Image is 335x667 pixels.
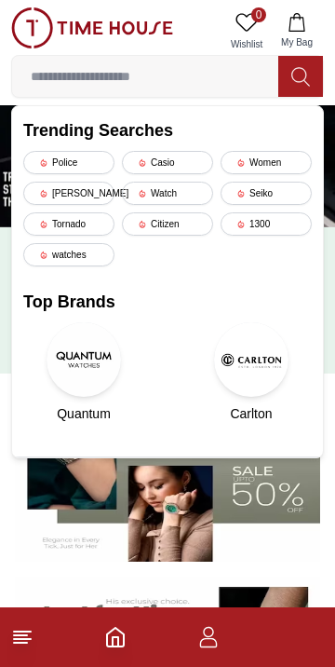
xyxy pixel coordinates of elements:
img: Women's Watches Banner [15,392,320,562]
div: Watch [122,182,213,205]
div: Casio [122,151,213,174]
span: 0 [251,7,266,22]
span: Quantum [57,404,111,423]
img: Carlton [214,322,288,397]
div: Seiko [221,182,312,205]
div: Citizen [122,212,213,236]
div: 1300 [221,212,312,236]
span: Wishlist [223,37,270,51]
div: Police [23,151,114,174]
h2: Top Brands [23,289,312,315]
a: CarltonCarlton [191,322,312,423]
a: QuantumQuantum [23,322,144,423]
a: 0Wishlist [223,7,270,55]
h2: Trending Searches [23,117,312,143]
img: ... [11,7,173,48]
a: Home [104,626,127,648]
div: [PERSON_NAME] [23,182,114,205]
div: Tornado [23,212,114,236]
span: Carlton [230,404,272,423]
button: My Bag [270,7,324,55]
div: watches [23,243,114,266]
span: My Bag [274,35,320,49]
img: Quantum [47,322,121,397]
div: Women [221,151,312,174]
